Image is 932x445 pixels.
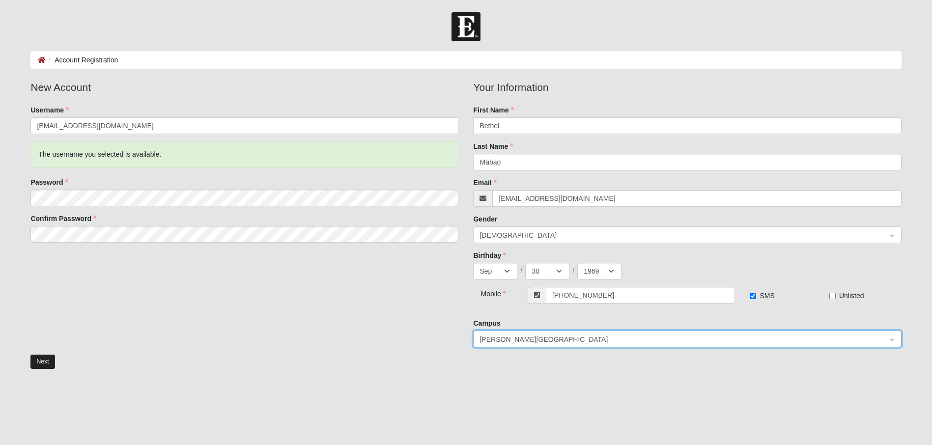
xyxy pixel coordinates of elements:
span: SMS [760,292,774,300]
label: Password [30,177,68,187]
button: Next [30,355,55,369]
label: First Name [473,105,513,115]
input: Unlisted [829,293,836,299]
span: / [520,265,522,275]
label: Last Name [473,141,513,151]
legend: Your Information [473,80,901,95]
label: Gender [473,214,497,224]
img: Church of Eleven22 Logo [452,12,480,41]
label: Birthday [473,250,506,260]
label: Username [30,105,69,115]
li: Account Registration [46,55,118,65]
input: SMS [750,293,756,299]
span: Fleming Island [480,334,877,345]
div: Mobile [473,287,509,299]
span: Female [480,230,886,241]
label: Campus [473,318,500,328]
span: Unlisted [839,292,864,300]
div: The username you selected is available. [30,141,458,167]
label: Email [473,178,496,188]
label: Confirm Password [30,214,96,223]
span: / [572,265,574,275]
legend: New Account [30,80,458,95]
